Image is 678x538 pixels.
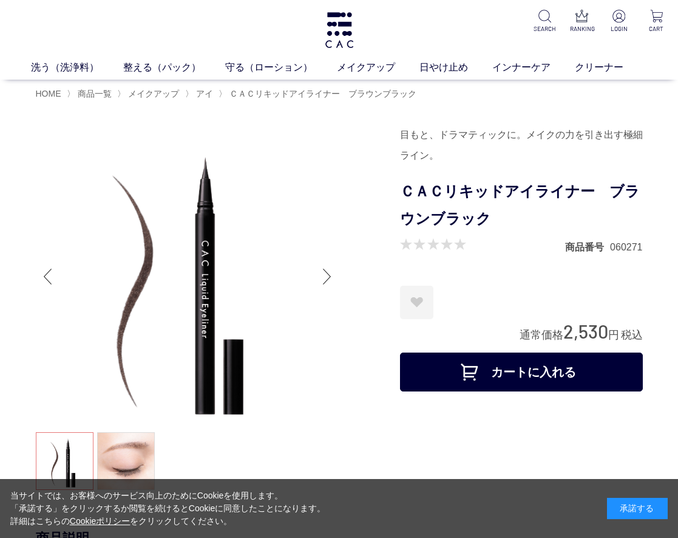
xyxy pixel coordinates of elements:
[492,60,575,75] a: インナーケア
[36,89,61,98] a: HOME
[36,252,60,301] div: Previous slide
[70,516,131,526] a: Cookieポリシー
[324,12,355,48] img: logo
[400,353,643,391] button: カートに入れる
[520,329,563,341] span: 通常価格
[621,329,643,341] span: 税込
[533,24,557,33] p: SEARCH
[419,60,492,75] a: 日やけ止め
[126,89,179,98] a: メイクアップ
[400,178,643,233] h1: ＣＡＣリキッドアイライナー ブラウンブラック
[575,60,648,75] a: クリーナー
[570,10,594,33] a: RANKING
[75,89,112,98] a: 商品一覧
[10,489,326,528] div: 当サイトでは、お客様へのサービス向上のためにCookieを使用します。 「承諾する」をクリックするか閲覧を続けるとCookieに同意したことになります。 詳細はこちらの をクリックしてください。
[128,89,179,98] span: メイクアップ
[533,10,557,33] a: SEARCH
[400,286,433,319] a: お気に入りに登録する
[31,60,123,75] a: 洗う（洗浄料）
[608,329,619,341] span: 円
[610,241,642,253] dd: 060271
[227,89,416,98] a: ＣＡＣリキッドアイライナー ブラウンブラック
[337,60,419,75] a: メイクアップ
[607,10,631,33] a: LOGIN
[225,60,337,75] a: 守る（ローション）
[185,88,216,100] li: 〉
[645,10,668,33] a: CART
[400,125,643,166] div: 目もと、ドラマティックに。メイクの力を引き出す極細ライン。
[229,89,416,98] span: ＣＡＣリキッドアイライナー ブラウンブラック
[78,89,112,98] span: 商品一覧
[607,498,668,519] div: 承諾する
[196,89,213,98] span: アイ
[194,89,213,98] a: アイ
[219,88,419,100] li: 〉
[67,88,115,100] li: 〉
[570,24,594,33] p: RANKING
[123,60,225,75] a: 整える（パック）
[563,320,608,342] span: 2,530
[565,241,610,253] dt: 商品番号
[36,125,339,429] img: ＣＡＣリキッドアイライナー ブラウンブラック ブラウンブラック
[315,252,339,301] div: Next slide
[117,88,182,100] li: 〉
[607,24,631,33] p: LOGIN
[645,24,668,33] p: CART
